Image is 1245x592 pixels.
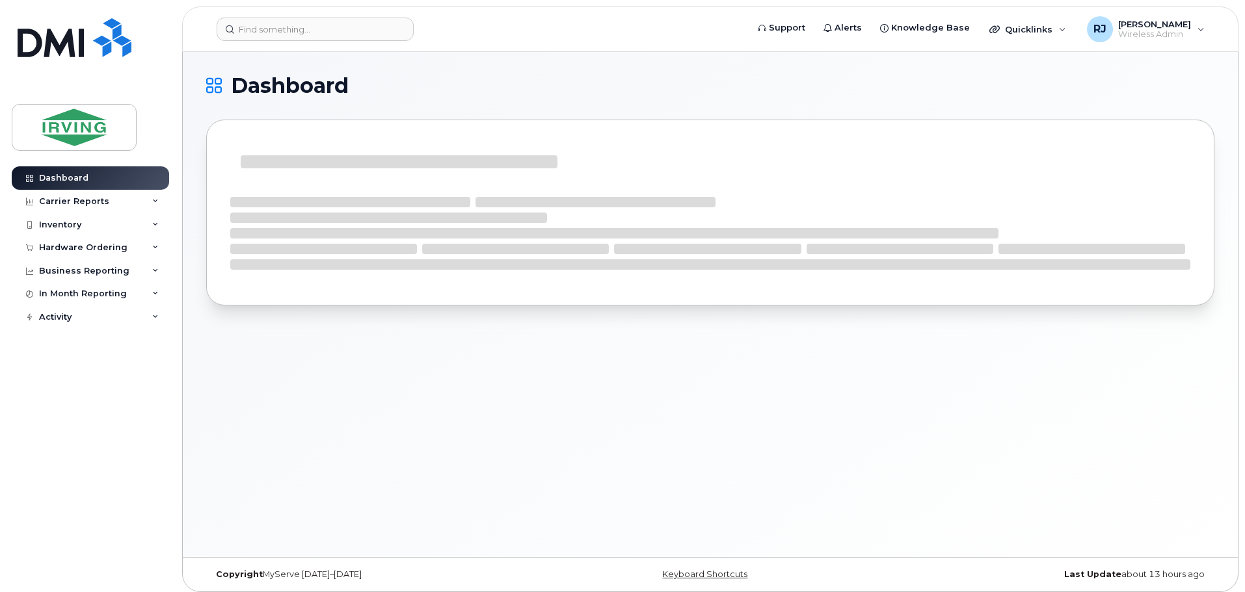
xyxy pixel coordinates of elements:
[878,569,1214,580] div: about 13 hours ago
[206,569,542,580] div: MyServe [DATE]–[DATE]
[662,569,747,579] a: Keyboard Shortcuts
[216,569,263,579] strong: Copyright
[231,76,349,96] span: Dashboard
[1064,569,1121,579] strong: Last Update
